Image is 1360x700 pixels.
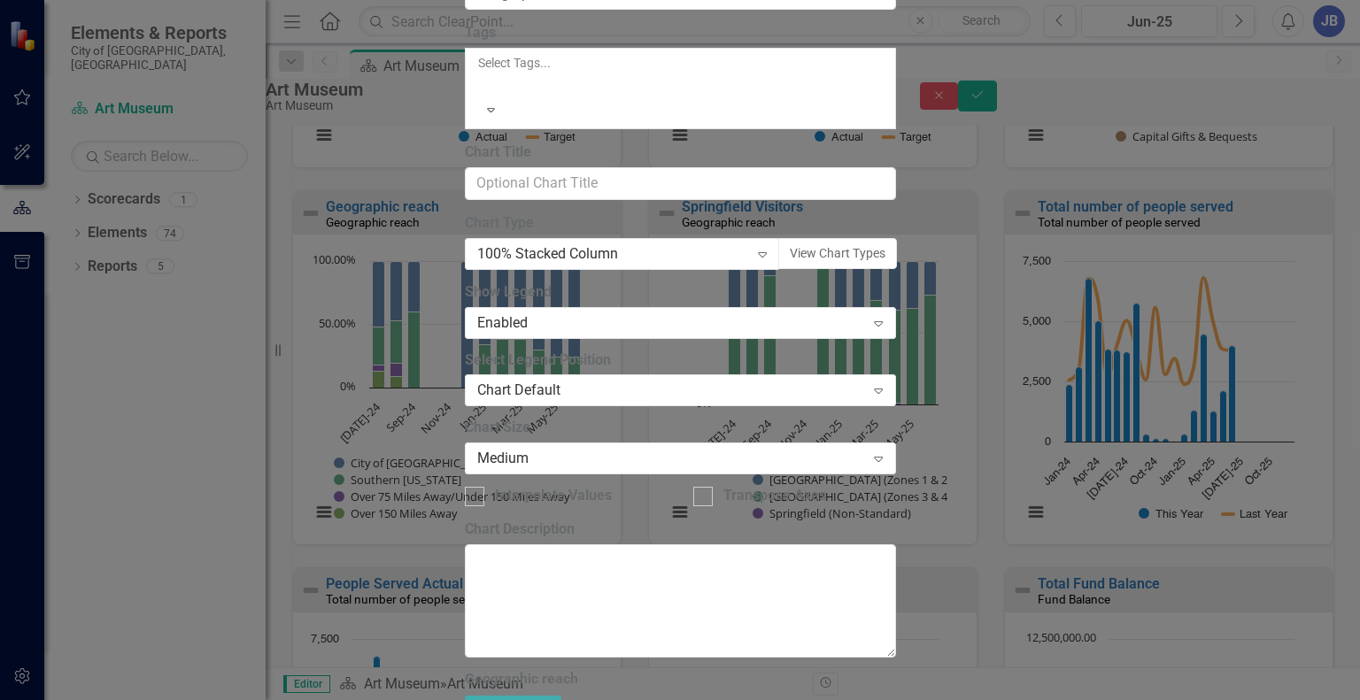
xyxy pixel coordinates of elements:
[465,671,896,687] h3: Geographic reach
[465,519,896,540] label: Chart Description
[465,213,896,234] label: Chart Type
[723,486,826,506] div: Transpose Axes
[465,23,896,43] label: Tags
[465,350,896,371] label: Select Legend Position
[478,54,883,72] div: Select Tags...
[477,243,749,264] div: 100% Stacked Column
[465,418,896,438] label: Chart Size
[477,312,865,333] div: Enabled
[477,381,865,401] div: Chart Default
[477,449,865,469] div: Medium
[495,486,612,506] div: Interpolate Values
[465,142,896,163] label: Chart Title
[465,167,896,200] input: Optional Chart Title
[778,238,897,269] button: View Chart Types
[465,282,896,303] label: Show Legend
